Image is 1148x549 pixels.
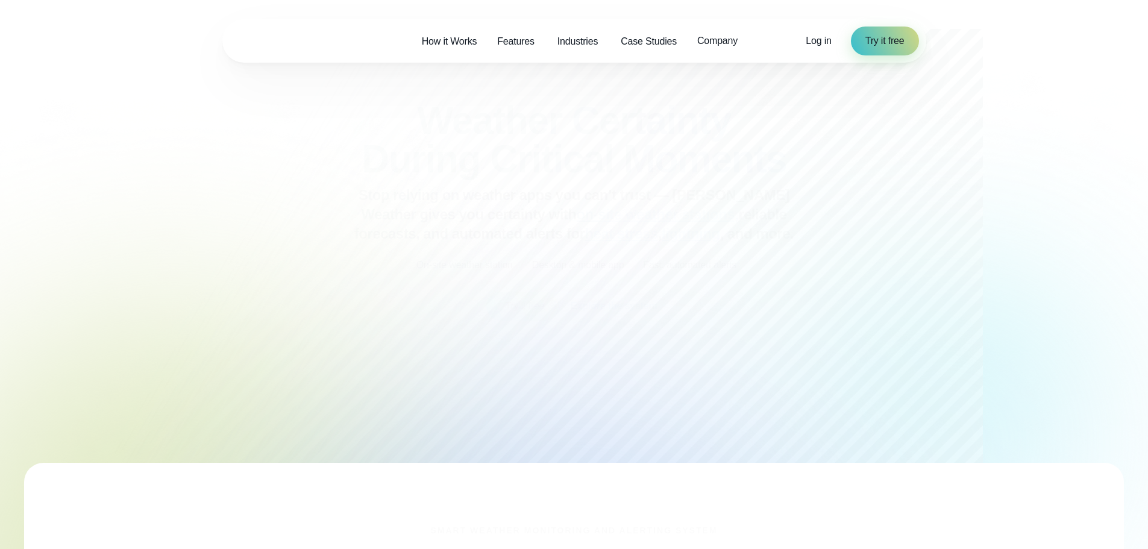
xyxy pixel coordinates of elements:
span: How it Works [422,34,477,49]
a: Case Studies [610,29,687,54]
span: Log in [806,36,831,46]
a: Try it free [851,27,919,55]
span: Industries [557,34,598,49]
a: How it Works [412,29,488,54]
a: Log in [806,34,831,48]
span: Case Studies [621,34,677,49]
span: Features [497,34,535,49]
span: Try it free [865,34,905,48]
span: Company [697,34,738,48]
